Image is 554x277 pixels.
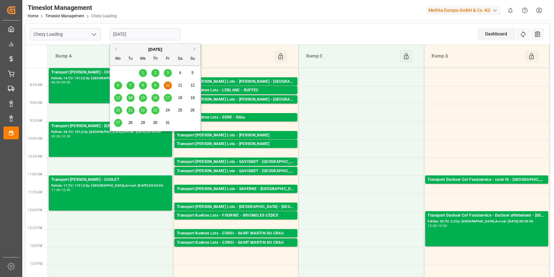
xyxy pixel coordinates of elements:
div: Transport Kuehne Lots - CORSI - SAINT MARTIN DU CRAU [177,230,295,237]
div: [DATE] [110,46,200,53]
div: Choose Tuesday, October 21st, 2025 [127,106,135,114]
div: Choose Friday, October 10th, 2025 [164,81,172,89]
div: Pallets: 3,TU: 87,City: [GEOGRAPHIC_DATA],Arrival: [DATE] 00:00:00 [177,121,295,126]
span: 12:30 PM [28,226,42,230]
div: Choose Friday, October 3rd, 2025 [164,69,172,77]
div: Pallets: ,TU: 41,City: [GEOGRAPHIC_DATA],Arrival: [DATE] 00:00:00 [177,85,295,90]
span: 30 [153,120,157,125]
div: Pallets: 19,TU: 280,City: [GEOGRAPHIC_DATA],Arrival: [DATE] 00:00:00 [177,165,295,171]
span: 5 [192,71,194,75]
div: Choose Monday, October 6th, 2025 [114,81,122,89]
div: Pallets: 1,TU: ,City: [GEOGRAPHIC_DATA],Arrival: [DATE] 00:00:00 [177,174,295,180]
button: show 0 new notifications [503,3,518,18]
div: Choose Tuesday, October 7th, 2025 [127,81,135,89]
div: Choose Saturday, October 18th, 2025 [176,94,184,102]
div: Timeslot Management [28,3,117,12]
span: 10:00 AM [28,137,42,140]
input: DD-MM-YYYY [110,28,180,40]
div: Mo [114,55,122,63]
input: Type to search/select [30,28,101,40]
div: Th [151,55,159,63]
span: 8 [142,83,144,88]
span: 20 [116,108,120,112]
div: Choose Tuesday, October 14th, 2025 [127,94,135,102]
span: 1:00 PM [30,244,42,248]
div: - [437,224,438,227]
div: Transport [PERSON_NAME] Lots - GAVIGNET - [GEOGRAPHIC_DATA] [177,159,295,165]
div: Pallets: 3,TU: 112,City: BRIGNOLES CEDEX,Arrival: [DATE] 00:00:00 [177,219,295,224]
span: 26 [190,108,194,112]
div: Choose Wednesday, October 15th, 2025 [139,94,147,102]
span: 23 [153,108,157,112]
div: Choose Wednesday, October 8th, 2025 [139,81,147,89]
div: - [61,81,62,84]
span: 11:00 AM [28,173,42,176]
a: Home [28,14,38,18]
div: - [61,189,62,191]
div: Transport Kuehne Lots - FOURNIE - BRIGNOLES CEDEX [177,212,295,219]
div: Choose Wednesday, October 22nd, 2025 [139,106,147,114]
div: Tu [127,55,135,63]
div: - [61,135,62,138]
div: Transport [PERSON_NAME] - [GEOGRAPHIC_DATA] [51,123,170,129]
div: We [139,55,147,63]
div: Fr [164,55,172,63]
span: 9 [154,83,157,88]
div: month 2025-10 [112,67,199,129]
div: Pallets: 1,TU: 357,City: RUFFEC,Arrival: [DATE] 00:00:00 [177,94,295,99]
div: Transport [PERSON_NAME] Lots - [PERSON_NAME] [177,132,295,139]
div: Transport [PERSON_NAME] - CHOLET [51,69,170,76]
span: 14 [128,96,132,100]
div: 13:00 [438,224,447,227]
div: 10:30 [62,135,71,138]
div: Transport Dachser Cof Foodservice - Dachser affrètement - [GEOGRAPHIC_DATA] [428,212,546,219]
div: Pallets: ,TU: 15,City: [GEOGRAPHIC_DATA][PERSON_NAME],Arrival: [DATE] 00:00:00 [177,246,295,251]
span: 12:00 PM [28,208,42,212]
span: 7 [129,83,132,88]
div: Pallets: ,TU: 444,City: [GEOGRAPHIC_DATA],Arrival: [DATE] 00:00:00 [177,103,295,108]
div: Choose Saturday, October 11th, 2025 [176,81,184,89]
div: Pallets: ,TU: 54,City: [GEOGRAPHIC_DATA],Arrival: [DATE] 00:00:00 [177,210,295,216]
div: Transport Kuehne Lots - LEBLANC - RUFFEC [177,87,295,94]
div: Ramp A [53,50,149,62]
button: Next Month [194,47,198,51]
div: Sa [176,55,184,63]
div: Choose Monday, October 27th, 2025 [114,119,122,127]
span: 1 [142,71,144,75]
span: 24 [165,108,170,112]
span: 1:30 PM [30,262,42,265]
div: Transport [PERSON_NAME] Lots - GAVIGNET - [GEOGRAPHIC_DATA] [177,168,295,174]
div: Ramp B [179,50,274,62]
div: Choose Monday, October 13th, 2025 [114,94,122,102]
span: 18 [178,96,182,100]
div: Pallets: 17,TU: 1191,City: [GEOGRAPHIC_DATA],Arrival: [DATE] 00:00:00 [51,183,170,189]
div: 09:00 [62,81,71,84]
div: Choose Thursday, October 2nd, 2025 [151,69,159,77]
div: Choose Sunday, October 19th, 2025 [189,94,197,102]
span: 9:00 AM [30,101,42,104]
div: Choose Monday, October 20th, 2025 [114,106,122,114]
div: 12:00 [62,189,71,191]
div: Transport Dachser Cof Foodservice - corsi fit - [GEOGRAPHIC_DATA] [428,177,546,183]
div: Choose Sunday, October 5th, 2025 [189,69,197,77]
span: 16 [153,96,157,100]
div: Su [189,55,197,63]
div: Pallets: 14,TU: 1312,City: [GEOGRAPHIC_DATA],Arrival: [DATE] 00:00:00 [51,76,170,81]
div: Pallets: 30,TU: 2,City: [GEOGRAPHIC_DATA],Arrival: [DATE] 00:00:00 [428,219,546,224]
span: 10 [165,83,170,88]
div: Choose Thursday, October 30th, 2025 [151,119,159,127]
button: Previous Month [113,47,117,51]
div: 08:00 [51,81,61,84]
span: 2 [154,71,157,75]
div: Choose Friday, October 24th, 2025 [164,106,172,114]
span: 13 [116,96,120,100]
div: Dashboard [477,28,516,40]
span: 31 [165,120,170,125]
div: Transport [PERSON_NAME] Lots - [PERSON_NAME] - [GEOGRAPHIC_DATA] [177,96,295,103]
span: 10:30 AM [28,155,42,158]
div: Choose Wednesday, October 29th, 2025 [139,119,147,127]
div: Transport [PERSON_NAME] Lots - [GEOGRAPHIC_DATA] - [GEOGRAPHIC_DATA] [177,204,295,210]
span: 28 [128,120,132,125]
div: Choose Wednesday, October 1st, 2025 [139,69,147,77]
span: 15 [141,96,145,100]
